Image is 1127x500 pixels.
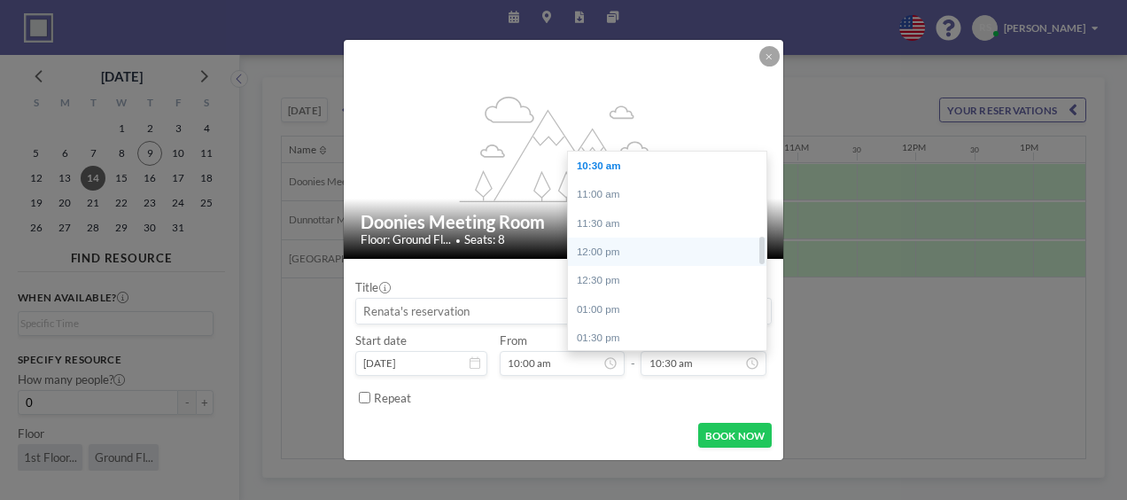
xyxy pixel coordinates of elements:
span: - [631,339,635,371]
label: From [500,333,527,348]
div: 11:30 am [568,209,775,238]
div: 10:30 am [568,152,775,180]
span: Seats: 8 [464,232,505,247]
input: Renata's reservation [356,299,771,324]
button: BOOK NOW [698,423,772,448]
div: 12:30 pm [568,266,775,294]
div: 01:30 pm [568,324,775,352]
div: 01:00 pm [568,295,775,324]
div: 12:00 pm [568,238,775,266]
div: 11:00 am [568,180,775,208]
label: Repeat [374,391,411,406]
label: Title [355,280,390,295]
label: Start date [355,333,407,348]
span: Floor: Ground Fl... [361,232,451,247]
h2: Doonies Meeting Room [361,211,767,233]
span: • [455,235,461,246]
